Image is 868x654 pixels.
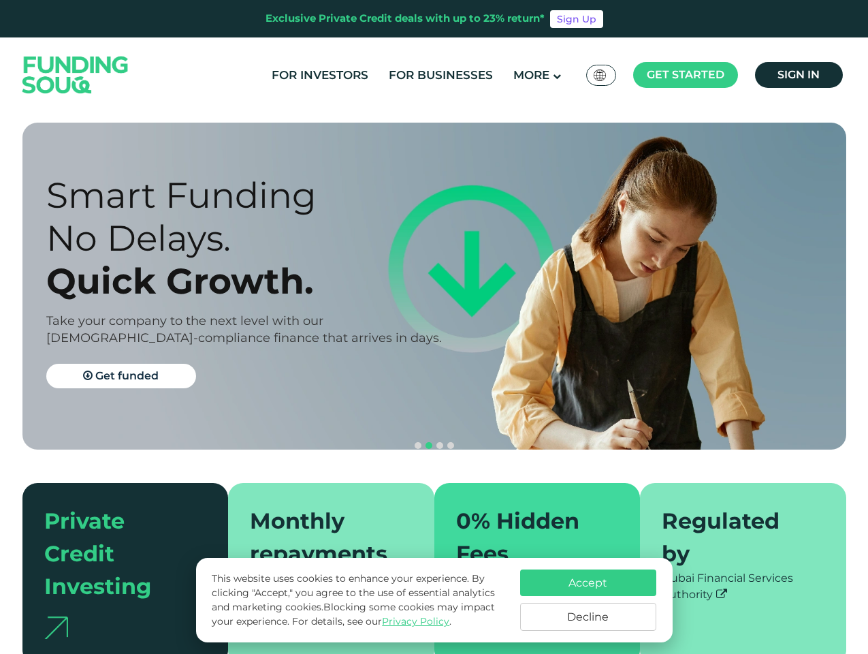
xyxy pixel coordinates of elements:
div: Regulated by [662,505,808,570]
div: Monthly repayments [250,505,396,570]
span: For details, see our . [292,615,451,627]
a: Sign in [755,62,843,88]
img: Logo [9,40,142,109]
div: No Delays. [46,217,458,260]
img: SA Flag [594,69,606,81]
span: Sign in [777,68,820,81]
div: Private Credit Investing [44,505,191,603]
span: Get started [647,68,724,81]
button: Accept [520,570,656,596]
span: Blocking some cookies may impact your experience. [212,601,495,627]
div: Smart Funding [46,174,458,217]
a: For Businesses [385,64,496,87]
button: navigation [423,440,434,451]
img: arrow [44,617,68,639]
p: This website uses cookies to enhance your experience. By clicking "Accept," you agree to the use ... [212,572,506,629]
span: Get funded [95,369,159,382]
div: 0% Hidden Fees [456,505,602,570]
button: navigation [413,440,423,451]
div: Dubai Financial Services Authority [662,570,824,603]
a: For Investors [268,64,372,87]
div: Take your company to the next level with our [46,313,458,330]
button: navigation [434,440,445,451]
button: Decline [520,603,656,631]
div: [DEMOGRAPHIC_DATA]-compliance finance that arrives in days. [46,330,458,347]
div: Quick Growth. [46,260,458,302]
a: Sign Up [550,10,603,28]
button: navigation [445,440,456,451]
div: Exclusive Private Credit deals with up to 23% return* [266,11,545,27]
span: More [513,68,549,82]
a: Get funded [46,364,196,388]
a: Privacy Policy [382,615,449,627]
